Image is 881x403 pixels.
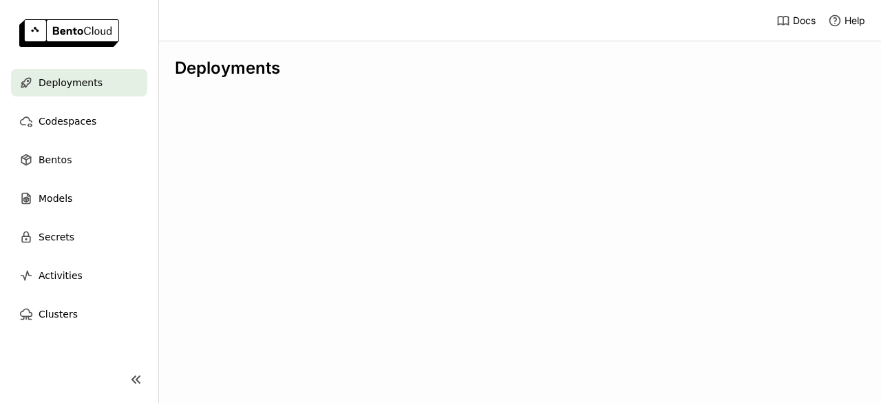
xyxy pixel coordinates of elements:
span: Bentos [39,152,72,168]
span: Secrets [39,229,74,245]
span: Models [39,190,72,207]
a: Models [11,185,147,212]
a: Secrets [11,223,147,251]
a: Bentos [11,146,147,174]
span: Deployments [39,74,103,91]
span: Help [845,14,865,27]
a: Activities [11,262,147,289]
span: Docs [793,14,816,27]
a: Docs [776,14,816,28]
a: Clusters [11,300,147,328]
img: logo [19,19,119,47]
span: Codespaces [39,113,96,130]
span: Clusters [39,306,78,322]
div: Deployments [175,58,864,79]
div: Help [828,14,865,28]
span: Activities [39,267,83,284]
